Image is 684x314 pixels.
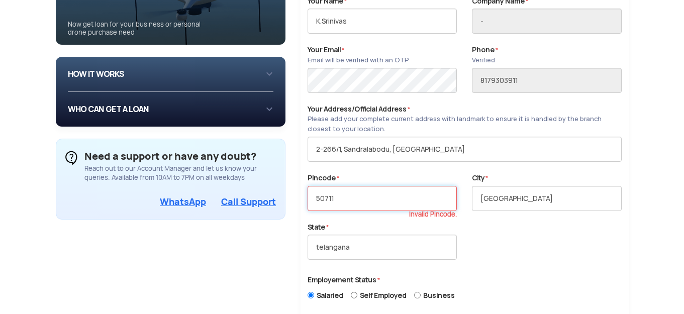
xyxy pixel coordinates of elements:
a: WhatsApp [160,196,206,207]
input: Business [414,290,421,300]
div: Reach out to our Account Manager and let us know your queries. Available from 10AM to 7PM on all ... [84,164,276,182]
div: Need a support or have any doubt? [84,148,276,164]
label: Your Address/Official Address [308,104,622,135]
div: Now get loan for your business or personal drone purchase need [68,14,286,45]
p: Invalid Pincode. [308,211,457,218]
input: - [472,68,621,93]
input: - [308,186,457,211]
input: Self Employed [351,290,357,300]
label: Phone [472,45,498,65]
span: Business [423,290,455,300]
span: Self Employed [360,290,407,300]
input: - [472,186,621,211]
input: - [308,235,457,260]
div: Please add your complete current address with landmark to ensure it is handled by the branch clos... [308,114,622,134]
label: Pincode [308,173,339,183]
input: Salaried [308,290,314,300]
div: WHO CAN GET A LOAN [68,100,274,119]
label: Employement Status [308,275,380,285]
div: HOW IT WORKS [68,65,274,83]
input: - [308,137,622,162]
input: - [308,9,457,34]
a: Call Support [221,196,276,207]
span: Salaried [317,290,343,300]
div: Verified [472,55,498,65]
label: Your Email [308,45,409,65]
label: State [308,222,329,233]
div: Email will be verified with an OTP [308,55,409,65]
input: - [472,9,621,34]
label: City [472,173,488,183]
